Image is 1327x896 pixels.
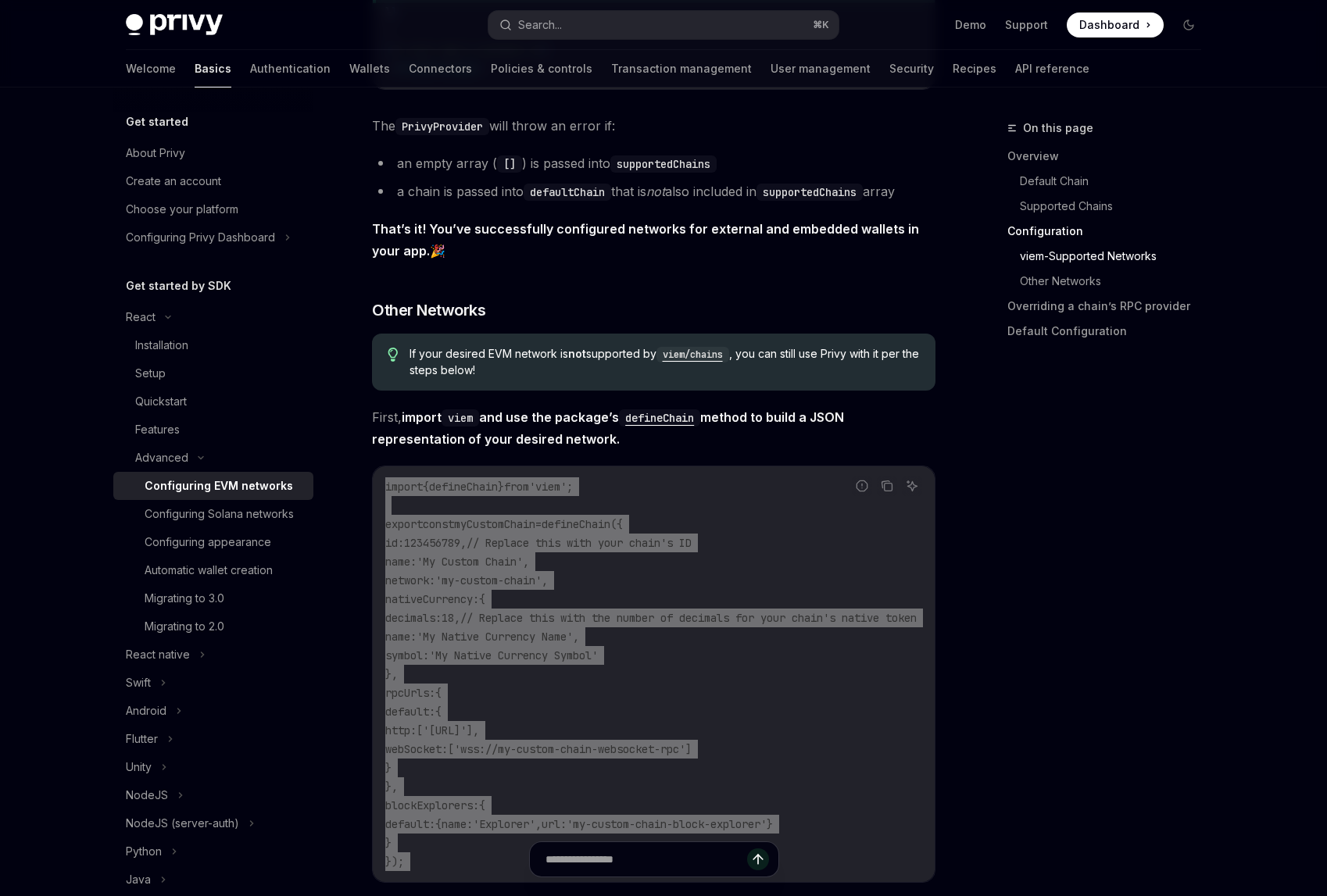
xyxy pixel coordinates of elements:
a: User management [771,50,871,87]
a: Other Networks [1020,269,1214,294]
code: defaultChain [524,184,611,201]
button: Report incorrect code [852,476,872,496]
span: First, [372,406,935,450]
li: an empty array ( ) is passed into [372,152,935,174]
div: Features [135,420,180,439]
span: http: [385,723,417,737]
div: Create an account [126,172,221,191]
span: , [573,630,579,644]
div: Configuring appearance [145,533,271,552]
div: Quickstart [135,392,187,411]
span: webSocket: [385,742,448,756]
span: 'Explorer' [473,817,535,831]
span: , [535,817,542,831]
span: from [504,480,529,494]
span: name: [442,817,473,831]
span: }, [385,780,398,794]
span: { [423,480,429,494]
a: Setup [113,359,313,387]
strong: That’s it! You’ve successfully configured networks for external and embedded wallets in your app. [372,221,919,259]
div: NodeJS (server-auth) [126,814,239,833]
span: name: [385,555,417,569]
em: not [646,184,665,199]
svg: Tip [388,348,399,362]
span: 'my-custom-chain' [435,573,542,587]
span: { [435,686,442,700]
span: symbol: [385,648,429,662]
span: 🎉 [372,218,935,262]
button: Send message [747,848,769,870]
code: viem/chains [656,347,729,362]
div: Swift [126,673,151,692]
div: Flutter [126,730,158,748]
code: supportedChains [756,184,863,201]
span: // Replace this with the number of decimals for your chain's native token [460,611,917,625]
button: Toggle dark mode [1176,12,1201,37]
span: 'My Native Currency Symbol' [429,648,598,662]
a: Default Chain [1020,169,1214,194]
span: The will throw an error if: [372,115,935,137]
span: { [435,817,442,831]
span: 'viem' [529,480,567,494]
a: Quickstart [113,387,313,416]
span: Dashboard [1079,17,1139,33]
span: // Replace this with your chain's ID [467,536,692,550]
div: Setup [135,364,166,383]
div: Advanced [135,448,188,467]
div: Configuring Solana networks [145,505,294,523]
li: a chain is passed into that is also included in array [372,180,935,202]
a: Transaction management [611,50,752,87]
div: Configuring EVM networks [145,477,293,495]
a: Security [889,50,934,87]
span: '[URL]' [423,723,467,737]
button: Copy the contents from the code block [877,476,897,496]
a: Default Configuration [1007,319,1214,344]
a: viem-Supported Networks [1020,244,1214,269]
span: }, [385,667,398,681]
span: 'my-custom-chain-block-explorer' [567,817,767,831]
a: Configuring EVM networks [113,472,313,500]
div: Java [126,870,151,889]
span: ; [567,480,573,494]
a: API reference [1015,50,1089,87]
span: } [385,761,392,775]
code: viem [442,409,479,427]
a: Configuration [1007,219,1214,244]
code: PrivyProvider [395,118,489,135]
a: Connectors [409,50,472,87]
span: { [435,705,442,719]
div: Installation [135,336,188,355]
span: blockExplorers: [385,798,479,812]
strong: import and use the package’s method to build a JSON representation of your desired network. [372,409,844,447]
span: defineChain [542,517,610,531]
a: Create an account [113,167,313,195]
div: React native [126,645,190,664]
span: default: [385,817,435,831]
a: Authentication [250,50,331,87]
a: Overriding a chain’s RPC provider [1007,294,1214,319]
div: Choose your platform [126,200,238,219]
div: Android [126,701,166,720]
button: Search...⌘K [488,11,839,39]
span: [ [448,742,454,756]
a: Overview [1007,144,1214,169]
span: ({ [610,517,623,531]
span: [ [417,723,423,737]
span: , [542,573,548,587]
span: 'My Native Currency Name' [417,630,573,644]
span: export [385,517,423,531]
span: , [460,536,467,550]
a: Policies & controls [491,50,592,87]
a: Configuring Solana networks [113,500,313,528]
span: = [535,517,542,531]
span: id: [385,536,404,550]
div: Python [126,842,162,861]
a: Recipes [953,50,996,87]
span: nativeCurrency: [385,592,479,606]
span: } [767,817,773,831]
span: 'My Custom Chain' [417,555,523,569]
a: Choose your platform [113,195,313,223]
span: } [498,480,504,494]
span: decimals: [385,611,442,625]
a: Features [113,416,313,444]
